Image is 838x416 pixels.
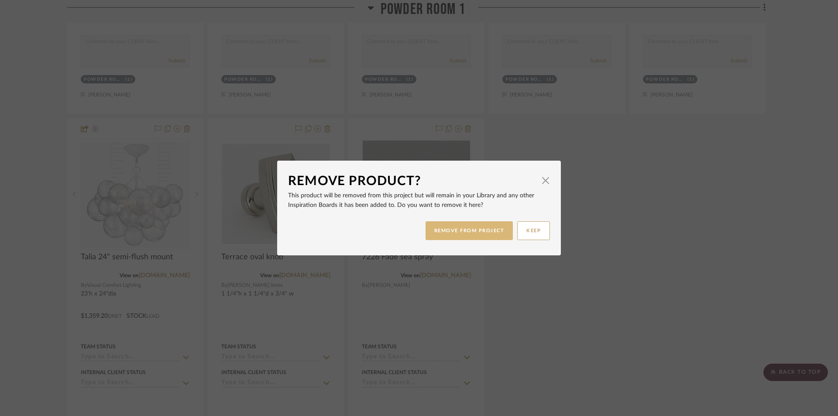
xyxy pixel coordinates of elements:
[288,172,550,191] dialog-header: Remove Product?
[288,172,537,191] div: Remove Product?
[426,221,513,240] button: REMOVE FROM PROJECT
[517,221,550,240] button: KEEP
[288,191,550,210] p: This product will be removed from this project but will remain in your Library and any other Insp...
[537,172,554,189] button: Close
